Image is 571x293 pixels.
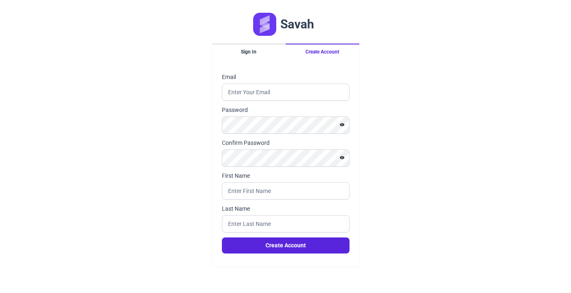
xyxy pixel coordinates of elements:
[222,205,350,213] label: Last Name
[222,139,350,147] label: Confirm Password
[253,13,276,36] img: Logo
[222,182,350,200] input: Enter First Name
[222,237,350,253] button: Create Account
[222,215,350,233] input: Enter Last Name
[335,153,350,163] button: Show password
[222,172,350,180] label: First Name
[530,253,571,293] iframe: Chat Widget
[222,106,350,114] label: Password
[222,84,350,101] input: Enter Your Email
[286,44,359,59] button: Create Account
[222,73,350,81] label: Email
[335,120,350,130] button: Show password
[212,44,286,59] button: Sign In
[280,17,314,31] h1: Savah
